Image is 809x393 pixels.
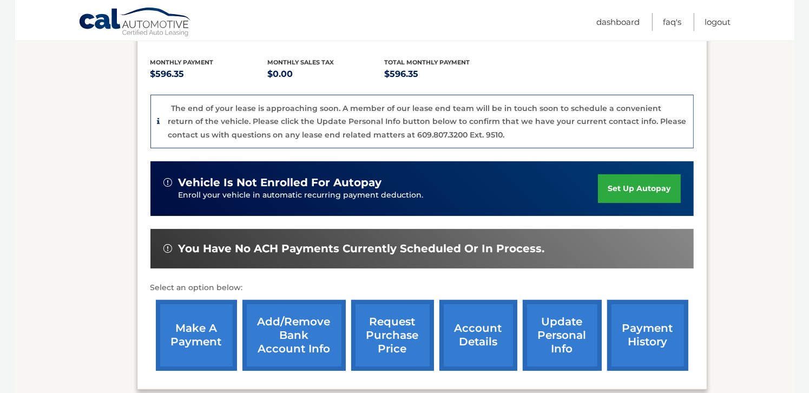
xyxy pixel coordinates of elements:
[385,67,502,82] p: $596.35
[439,300,517,371] a: account details
[523,300,602,371] a: update personal info
[385,58,470,66] span: Total Monthly Payment
[663,13,682,31] a: FAQ's
[597,13,640,31] a: Dashboard
[150,281,694,294] p: Select an option below:
[156,300,237,371] a: make a payment
[607,300,688,371] a: payment history
[150,67,268,82] p: $596.35
[163,244,172,253] img: alert-white.svg
[351,300,434,371] a: request purchase price
[179,242,545,256] span: You have no ACH payments currently scheduled or in process.
[179,176,382,189] span: vehicle is not enrolled for autopay
[598,174,680,203] a: set up autopay
[168,103,687,140] p: The end of your lease is approaching soon. A member of our lease end team will be in touch soon t...
[163,178,172,187] img: alert-white.svg
[179,189,598,201] p: Enroll your vehicle in automatic recurring payment deduction.
[267,67,385,82] p: $0.00
[705,13,731,31] a: Logout
[78,7,192,38] a: Cal Automotive
[267,58,334,66] span: Monthly sales Tax
[150,58,214,66] span: Monthly Payment
[242,300,346,371] a: Add/Remove bank account info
